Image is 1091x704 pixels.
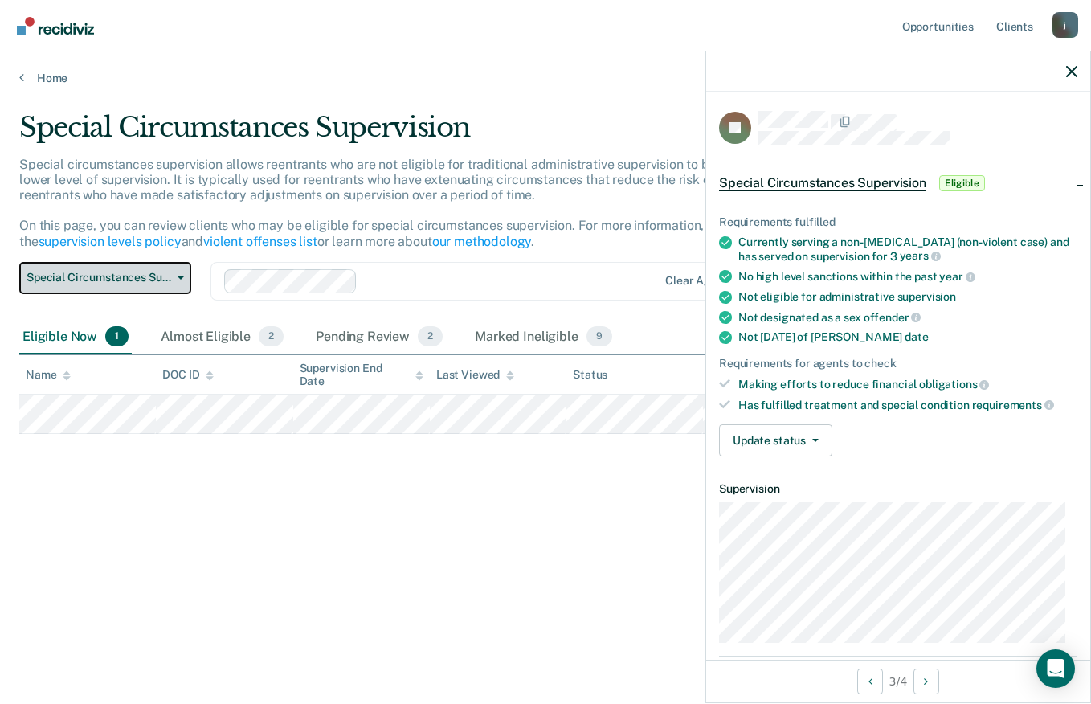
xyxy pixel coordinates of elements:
div: Supervision End Date [300,362,423,389]
div: Marked Ineligible [472,320,615,355]
a: violent offenses list [203,234,317,249]
div: Requirements fulfilled [719,215,1077,229]
div: 3 / 4 [706,660,1090,702]
span: years [900,249,941,262]
div: No high level sanctions within the past [738,269,1077,284]
button: Previous Opportunity [857,669,883,694]
span: 2 [259,326,284,347]
div: Last Viewed [436,368,514,382]
span: offender [864,311,921,324]
div: Clear agents [665,274,733,288]
span: 9 [586,326,612,347]
span: 2 [418,326,443,347]
span: supervision [897,290,956,303]
div: Not [DATE] of [PERSON_NAME] [738,330,1077,344]
div: Pending Review [313,320,446,355]
span: requirements [972,399,1054,411]
div: Not designated as a sex [738,310,1077,325]
div: Special Circumstances Supervision [19,111,838,157]
img: Recidiviz [17,17,94,35]
span: date [905,330,928,343]
div: Almost Eligible [157,320,287,355]
span: 1 [105,326,129,347]
span: Special Circumstances Supervision [27,271,171,284]
span: obligations [919,378,989,391]
span: Eligible [939,175,985,191]
button: Next Opportunity [913,669,939,694]
a: supervision levels policy [39,234,182,249]
div: Special Circumstances SupervisionEligible [706,158,1090,209]
div: Not eligible for administrative [738,290,1077,304]
button: Update status [719,424,832,456]
span: Special Circumstances Supervision [719,175,926,191]
div: Currently serving a non-[MEDICAL_DATA] (non-violent case) and has served on supervision for 3 [738,235,1077,263]
div: j [1052,12,1078,38]
div: Status [573,368,607,382]
div: DOC ID [162,368,214,382]
dt: Supervision [719,482,1077,496]
div: Open Intercom Messenger [1036,649,1075,688]
div: Name [26,368,71,382]
span: year [939,270,975,283]
button: Profile dropdown button [1052,12,1078,38]
div: Eligible Now [19,320,132,355]
div: Making efforts to reduce financial [738,377,1077,391]
a: Home [19,71,1072,85]
div: Requirements for agents to check [719,357,1077,370]
div: Has fulfilled treatment and special condition [738,398,1077,412]
p: Special circumstances supervision allows reentrants who are not eligible for traditional administ... [19,157,808,249]
a: our methodology [432,234,532,249]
